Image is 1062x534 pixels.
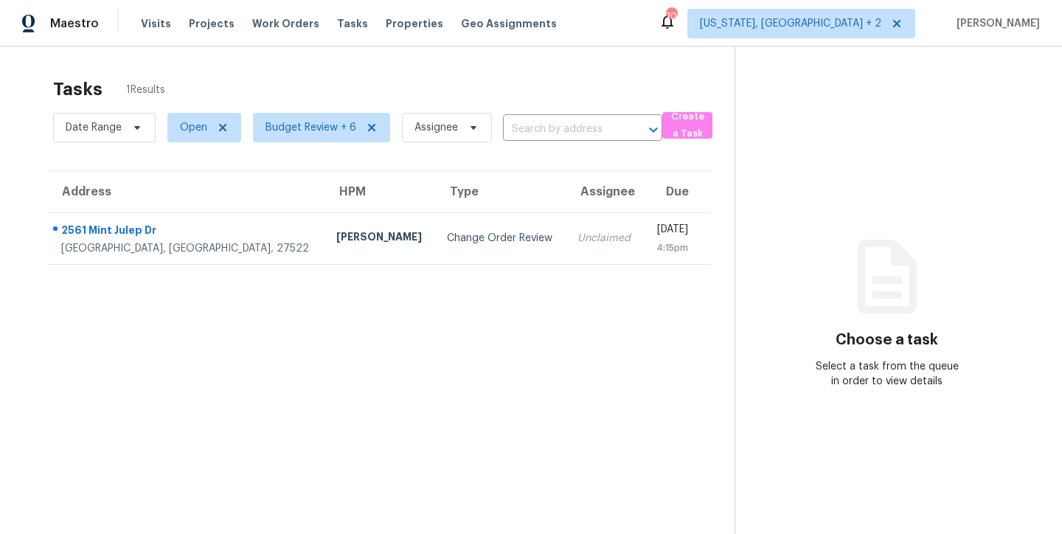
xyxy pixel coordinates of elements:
span: Visits [141,16,171,31]
span: Create a Task [670,108,705,142]
span: Properties [386,16,443,31]
button: Open [643,119,664,140]
div: Select a task from the queue in order to view details [811,359,962,389]
div: 70 [666,9,676,24]
span: [US_STATE], [GEOGRAPHIC_DATA] + 2 [700,16,881,31]
div: Unclaimed [577,231,631,246]
div: Change Order Review [447,231,554,246]
span: Assignee [414,120,458,135]
span: [PERSON_NAME] [951,16,1040,31]
th: HPM [324,171,435,212]
h2: Tasks [53,82,103,97]
th: Type [435,171,566,212]
span: Maestro [50,16,99,31]
span: Work Orders [252,16,319,31]
span: Date Range [66,120,122,135]
span: Tasks [337,18,368,29]
input: Search by address [503,118,621,141]
th: Address [47,171,324,212]
h3: Choose a task [836,333,938,347]
span: 1 Results [126,83,165,97]
th: Assignee [566,171,643,212]
div: [GEOGRAPHIC_DATA], [GEOGRAPHIC_DATA], 27522 [61,241,313,256]
span: Open [180,120,207,135]
div: 2561 Mint Julep Dr [61,223,313,241]
div: [DATE] [656,222,688,240]
div: 4:15pm [656,240,688,255]
span: Projects [189,16,235,31]
div: [PERSON_NAME] [336,229,423,248]
span: Geo Assignments [461,16,557,31]
th: Due [644,171,711,212]
button: Create a Task [662,112,712,139]
span: Budget Review + 6 [265,120,356,135]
